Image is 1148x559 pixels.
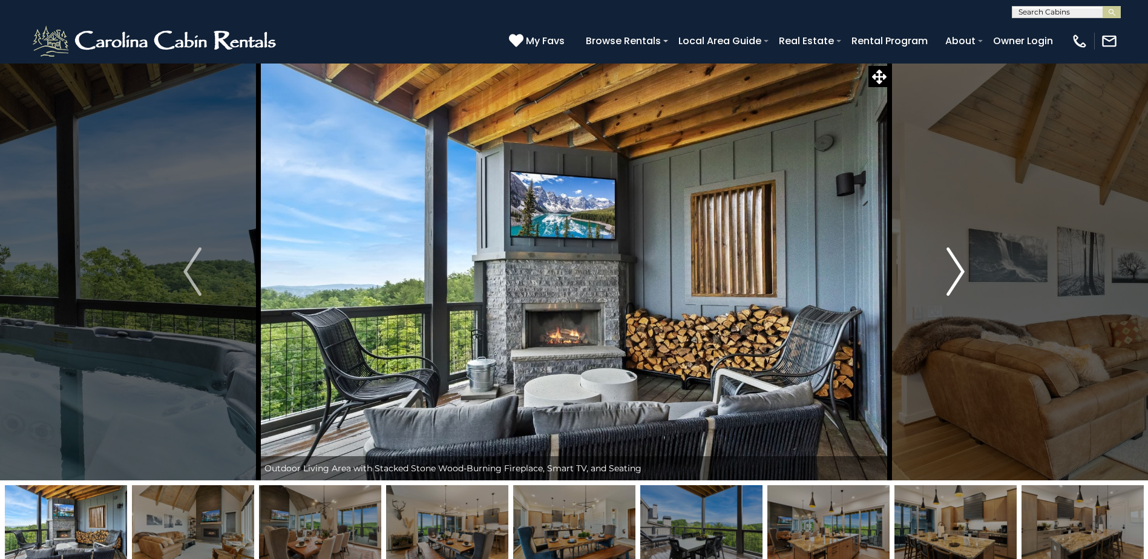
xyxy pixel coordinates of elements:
[509,33,568,49] a: My Favs
[526,33,565,48] span: My Favs
[1071,33,1088,50] img: phone-regular-white.png
[672,30,767,51] a: Local Area Guide
[890,63,1022,480] button: Next
[946,247,965,296] img: arrow
[773,30,840,51] a: Real Estate
[258,456,890,480] div: Outdoor Living Area with Stacked Stone Wood-Burning Fireplace, Smart TV, and Seating
[939,30,982,51] a: About
[845,30,934,51] a: Rental Program
[183,247,202,296] img: arrow
[987,30,1059,51] a: Owner Login
[30,23,281,59] img: White-1-2.png
[126,63,258,480] button: Previous
[580,30,667,51] a: Browse Rentals
[1101,33,1118,50] img: mail-regular-white.png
